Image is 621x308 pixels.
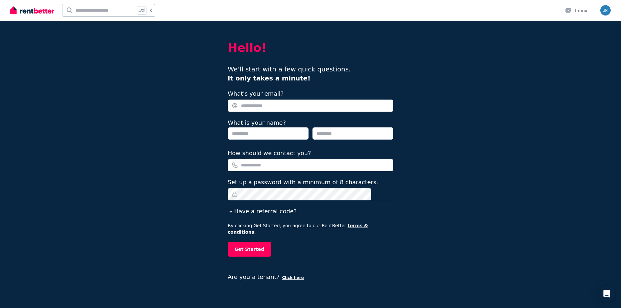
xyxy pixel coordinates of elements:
[228,41,393,54] h2: Hello!
[137,6,147,15] span: Ctrl
[228,178,378,187] label: Set up a password with a minimum of 8 characters.
[228,272,393,281] p: Are you a tenant?
[228,89,284,98] label: What's your email?
[228,207,297,216] button: Have a referral code?
[228,74,310,82] b: It only takes a minute!
[600,5,611,16] img: Jenny Rowe
[10,5,54,15] img: RentBetter
[565,7,587,14] div: Inbox
[228,242,271,257] button: Get Started
[228,119,286,126] label: What is your name?
[228,65,351,82] span: We’ll start with a few quick questions.
[228,149,311,158] label: How should we contact you?
[599,286,615,302] div: Open Intercom Messenger
[228,222,393,235] p: By clicking Get Started, you agree to our RentBetter .
[149,8,152,13] span: k
[282,275,304,280] button: Click here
